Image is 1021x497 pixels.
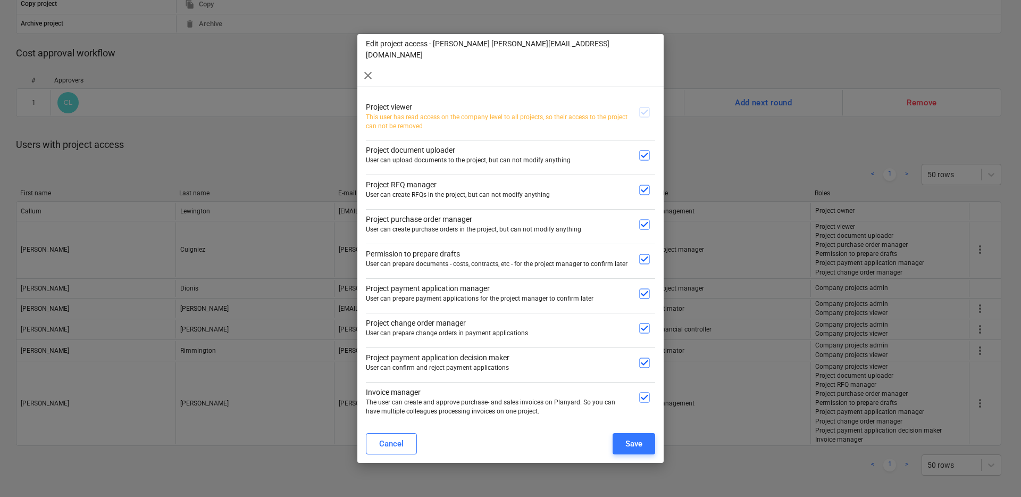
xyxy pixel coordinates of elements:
[366,225,630,234] p: User can create purchase orders in the project, but can not modify anything
[366,352,630,363] p: Project payment application decision maker
[366,398,630,416] p: The user can create and approve purchase- and sales invoices on Planyard. So you can have multipl...
[366,387,630,398] p: Invoice manager
[366,248,630,260] p: Permission to prepare drafts
[366,145,630,156] p: Project document uploader
[366,190,630,200] p: User can create RFQs in the project, but can not modify anything
[366,329,630,338] p: User can prepare change orders in payment applications
[366,214,630,225] p: Project purchase order manager
[366,294,630,303] p: User can prepare payment applications for the project manager to confirm later
[362,69,374,82] span: close
[366,179,630,190] p: Project RFQ manager
[366,38,664,61] p: Edit project access - [PERSON_NAME] [PERSON_NAME][EMAIL_ADDRESS][DOMAIN_NAME]
[613,433,655,454] button: Save
[366,113,630,131] p: This user has read access on the company level to all projects, so their access to the project ca...
[366,433,417,454] button: Cancel
[366,156,630,165] p: User can upload documents to the project, but can not modify anything
[625,437,642,451] div: Save
[379,437,404,451] div: Cancel
[366,260,630,269] p: User can prepare documents - costs, contracts, etc - for the project manager to confirm later
[366,318,630,329] p: Project change order manager
[366,102,630,113] p: Project viewer
[366,283,630,294] p: Project payment application manager
[366,363,630,372] p: User can confirm and reject payment applications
